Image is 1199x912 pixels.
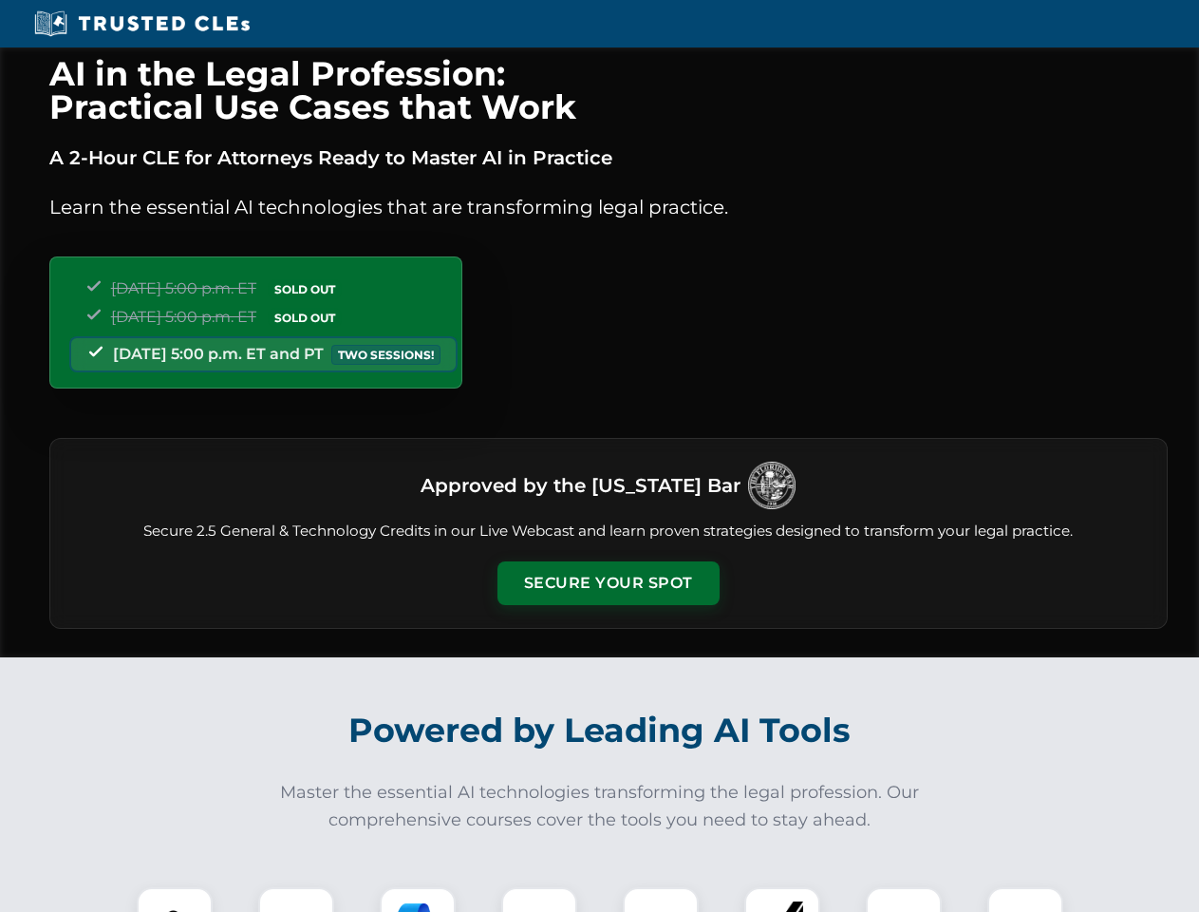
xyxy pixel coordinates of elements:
h3: Approved by the [US_STATE] Bar [421,468,740,503]
span: SOLD OUT [268,308,342,328]
h2: Powered by Leading AI Tools [74,697,1126,764]
p: Secure 2.5 General & Technology Credits in our Live Webcast and learn proven strategies designed ... [73,521,1144,542]
img: Trusted CLEs [28,9,255,38]
span: [DATE] 5:00 p.m. ET [111,308,256,326]
button: Secure Your Spot [497,561,720,605]
img: Logo [748,462,796,509]
p: Learn the essential AI technologies that are transforming legal practice. [49,192,1168,222]
p: Master the essential AI technologies transforming the legal profession. Our comprehensive courses... [268,779,932,834]
span: SOLD OUT [268,279,342,299]
h1: AI in the Legal Profession: Practical Use Cases that Work [49,57,1168,123]
p: A 2-Hour CLE for Attorneys Ready to Master AI in Practice [49,142,1168,173]
span: [DATE] 5:00 p.m. ET [111,279,256,297]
